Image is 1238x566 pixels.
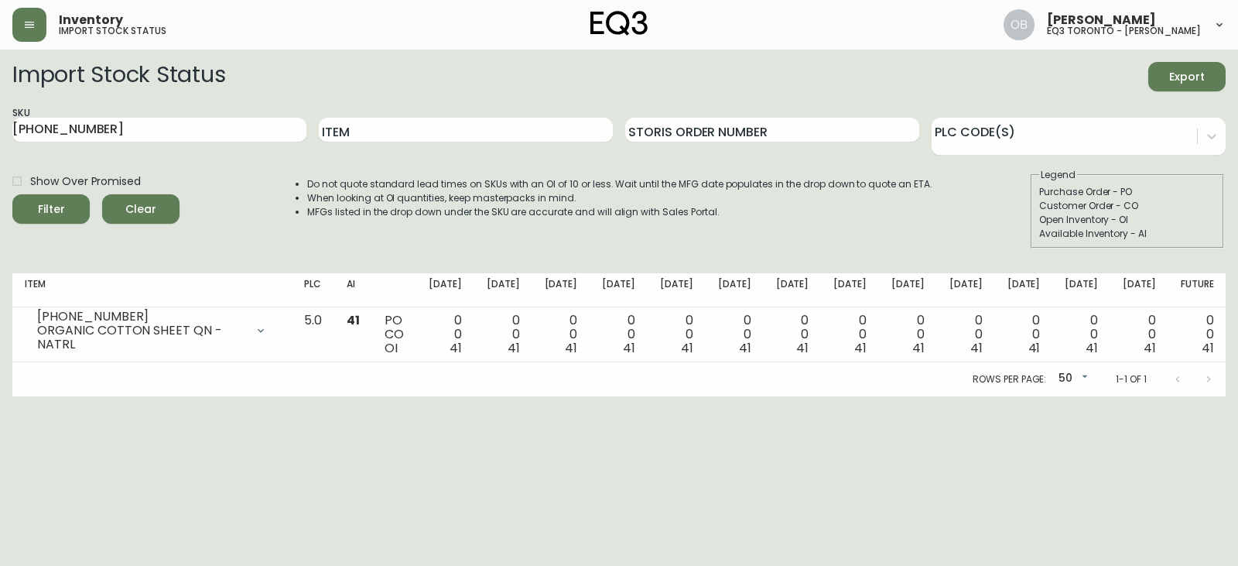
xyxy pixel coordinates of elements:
[949,314,983,355] div: 0 0
[648,273,706,307] th: [DATE]
[1052,273,1110,307] th: [DATE]
[1086,339,1098,357] span: 41
[937,273,995,307] th: [DATE]
[115,200,167,219] span: Clear
[970,339,983,357] span: 41
[833,314,867,355] div: 0 0
[416,273,474,307] th: [DATE]
[1181,314,1214,355] div: 0 0
[565,339,577,357] span: 41
[995,273,1053,307] th: [DATE]
[1110,273,1168,307] th: [DATE]
[1116,372,1147,386] p: 1-1 of 1
[307,191,932,205] li: When looking at OI quantities, keep masterpacks in mind.
[602,314,635,355] div: 0 0
[307,205,932,219] li: MFGs listed in the drop down under the SKU are accurate and will align with Sales Portal.
[1039,213,1216,227] div: Open Inventory - OI
[1047,14,1156,26] span: [PERSON_NAME]
[764,273,822,307] th: [DATE]
[623,339,635,357] span: 41
[385,339,398,357] span: OI
[681,339,693,357] span: 41
[1052,366,1091,392] div: 50
[718,314,751,355] div: 0 0
[487,314,520,355] div: 0 0
[776,314,809,355] div: 0 0
[590,273,648,307] th: [DATE]
[973,372,1046,386] p: Rows per page:
[545,314,578,355] div: 0 0
[38,200,65,219] div: Filter
[450,339,462,357] span: 41
[37,310,245,324] div: [PHONE_NUMBER]
[912,339,925,357] span: 41
[1039,168,1077,182] legend: Legend
[739,339,751,357] span: 41
[1123,314,1156,355] div: 0 0
[891,314,925,355] div: 0 0
[12,194,90,224] button: Filter
[879,273,937,307] th: [DATE]
[821,273,879,307] th: [DATE]
[1161,67,1213,87] span: Export
[1144,339,1156,357] span: 41
[12,273,292,307] th: Item
[1004,9,1035,40] img: 8e0065c524da89c5c924d5ed86cfe468
[1047,26,1201,36] h5: eq3 toronto - [PERSON_NAME]
[102,194,180,224] button: Clear
[508,339,520,357] span: 41
[292,273,334,307] th: PLC
[347,311,360,329] span: 41
[474,273,532,307] th: [DATE]
[307,177,932,191] li: Do not quote standard lead times on SKUs with an OI of 10 or less. Wait until the MFG date popula...
[1039,227,1216,241] div: Available Inventory - AI
[1065,314,1098,355] div: 0 0
[796,339,809,357] span: 41
[30,173,141,190] span: Show Over Promised
[292,307,334,362] td: 5.0
[1028,339,1041,357] span: 41
[532,273,590,307] th: [DATE]
[1039,185,1216,199] div: Purchase Order - PO
[706,273,764,307] th: [DATE]
[25,314,279,348] div: [PHONE_NUMBER]ORGANIC COTTON SHEET QN -NATRL
[1007,314,1041,355] div: 0 0
[1148,62,1226,91] button: Export
[1039,199,1216,213] div: Customer Order - CO
[59,26,166,36] h5: import stock status
[334,273,372,307] th: AI
[429,314,462,355] div: 0 0
[1168,273,1226,307] th: Future
[37,324,245,352] div: ORGANIC COTTON SHEET QN -NATRL
[12,62,225,91] h2: Import Stock Status
[660,314,693,355] div: 0 0
[1202,339,1214,357] span: 41
[59,14,123,26] span: Inventory
[854,339,867,357] span: 41
[590,11,648,36] img: logo
[385,314,404,355] div: PO CO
